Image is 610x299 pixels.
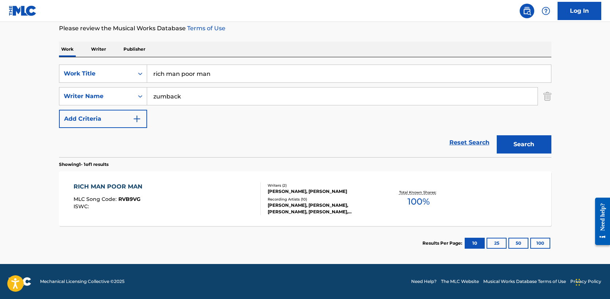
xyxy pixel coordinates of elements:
[487,238,507,249] button: 25
[133,114,141,123] img: 9d2ae6d4665cec9f34b9.svg
[446,135,493,151] a: Reset Search
[64,69,129,78] div: Work Title
[59,42,76,57] p: Work
[520,4,534,18] a: Public Search
[422,240,464,246] p: Results Per Page:
[74,182,146,191] div: RICH MAN POOR MAN
[74,203,91,210] span: ISWC :
[268,202,378,215] div: [PERSON_NAME], [PERSON_NAME], [PERSON_NAME], [PERSON_NAME], [PERSON_NAME]
[543,87,551,105] img: Delete Criterion
[89,42,108,57] p: Writer
[268,197,378,202] div: Recording Artists ( 10 )
[74,196,118,202] span: MLC Song Code :
[411,278,437,285] a: Need Help?
[574,264,610,299] iframe: Chat Widget
[483,278,566,285] a: Musical Works Database Terms of Use
[186,25,225,32] a: Terms of Use
[539,4,553,18] div: Help
[408,195,430,208] span: 100 %
[59,161,109,168] p: Showing 1 - 1 of 1 results
[576,271,580,293] div: Drag
[59,24,551,33] p: Please review the Musical Works Database
[570,278,601,285] a: Privacy Policy
[59,171,551,226] a: RICH MAN POOR MANMLC Song Code:RVB9VGISWC:Writers (2)[PERSON_NAME], [PERSON_NAME]Recording Artist...
[497,135,551,154] button: Search
[118,196,141,202] span: RVB9VG
[9,277,31,286] img: logo
[268,183,378,188] div: Writers ( 2 )
[268,188,378,195] div: [PERSON_NAME], [PERSON_NAME]
[508,238,528,249] button: 50
[523,7,531,15] img: search
[530,238,550,249] button: 100
[64,92,129,101] div: Writer Name
[399,190,438,195] p: Total Known Shares:
[590,192,610,251] iframe: Resource Center
[9,5,37,16] img: MLC Logo
[441,278,479,285] a: The MLC Website
[40,278,125,285] span: Mechanical Licensing Collective © 2025
[558,2,601,20] a: Log In
[465,238,485,249] button: 10
[542,7,550,15] img: help
[59,65,551,157] form: Search Form
[121,42,147,57] p: Publisher
[59,110,147,128] button: Add Criteria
